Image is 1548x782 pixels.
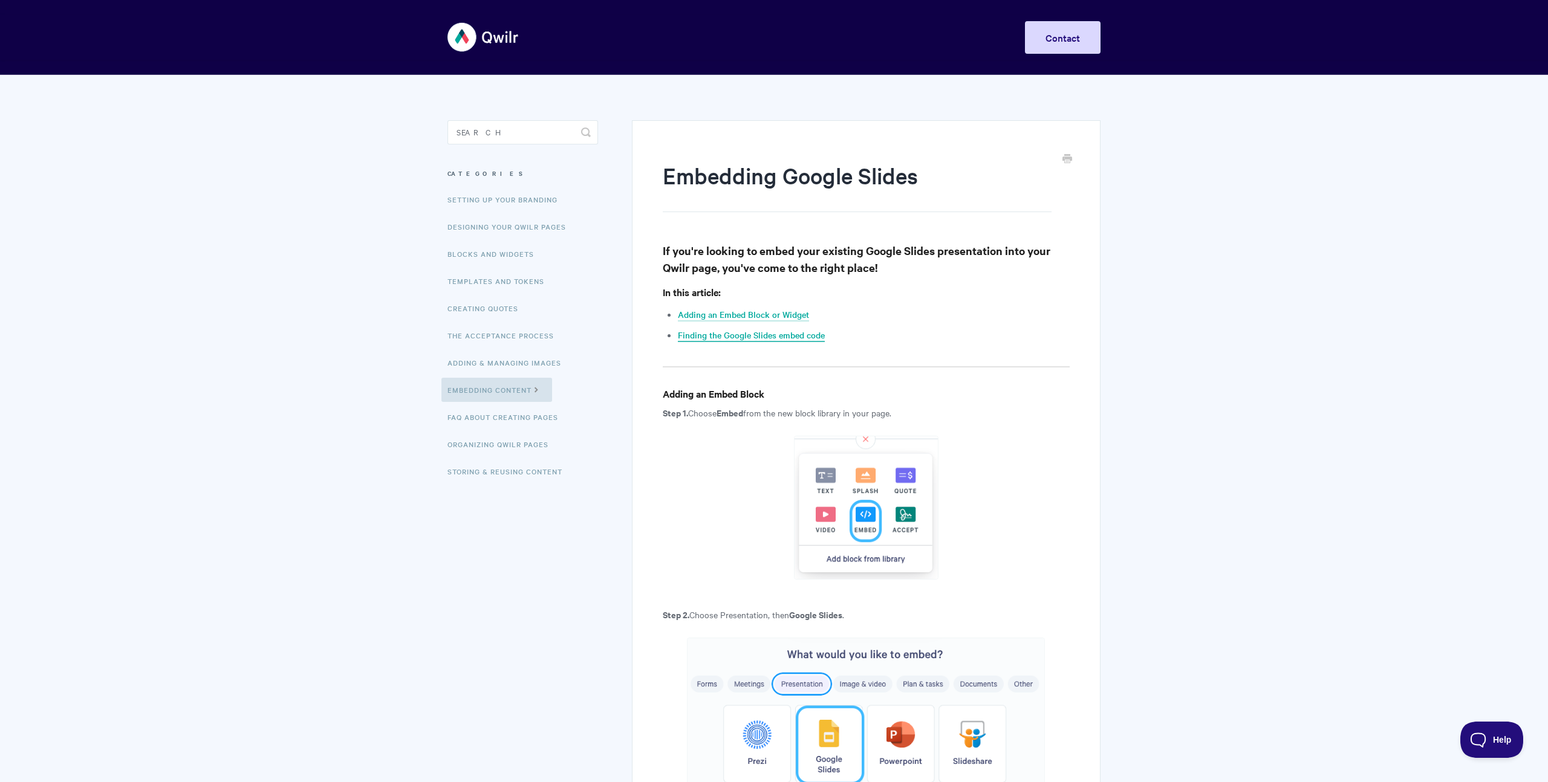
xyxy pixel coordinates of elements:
a: FAQ About Creating Pages [447,405,567,429]
a: Designing Your Qwilr Pages [447,215,575,239]
h4: In this article: [663,285,1070,300]
input: Search [447,120,598,144]
a: Adding an Embed Block or Widget [678,308,809,322]
p: Choose Presentation, then . [663,607,1070,622]
a: Organizing Qwilr Pages [447,432,558,456]
a: The Acceptance Process [447,323,563,347]
a: Print this Article [1062,153,1072,166]
a: Templates and Tokens [447,269,553,293]
a: Finding the Google Slides embed code [678,329,825,342]
strong: Step 2. [663,608,689,621]
a: Adding & Managing Images [447,351,570,375]
a: Contact [1025,21,1101,54]
iframe: Toggle Customer Support [1460,722,1524,758]
a: Storing & Reusing Content [447,459,571,483]
h4: Adding an Embed Block [663,386,1070,401]
img: file-9104y9XBub.png [794,436,938,579]
a: Creating Quotes [447,296,527,320]
b: Google Slides [789,608,842,621]
h1: Embedding Google Slides [663,160,1052,212]
a: Setting up your Branding [447,187,567,212]
a: Blocks and Widgets [447,242,543,266]
h3: Categories [447,163,598,184]
p: Choose from the new block library in your page. [663,406,1070,420]
strong: Embed [717,406,743,419]
h3: If you're looking to embed your existing Google Slides presentation into your Qwilr page, you've ... [663,242,1070,276]
strong: Step 1. [663,406,688,419]
img: Qwilr Help Center [447,15,519,60]
a: Embedding Content [441,378,552,402]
